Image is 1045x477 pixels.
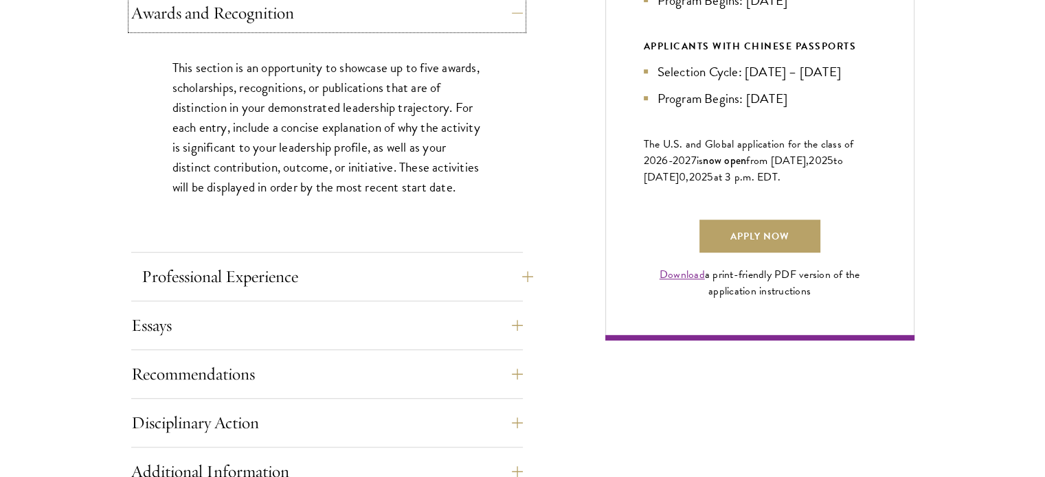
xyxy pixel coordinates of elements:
span: to [DATE] [644,152,843,185]
span: from [DATE], [746,152,809,169]
span: now open [703,152,746,168]
a: Apply Now [699,220,820,253]
span: 0 [679,169,686,185]
button: Recommendations [131,358,523,391]
span: at 3 p.m. EDT. [714,169,781,185]
li: Selection Cycle: [DATE] – [DATE] [644,62,876,82]
span: 202 [809,152,827,169]
span: 5 [707,169,713,185]
div: APPLICANTS WITH CHINESE PASSPORTS [644,38,876,55]
span: 202 [689,169,708,185]
span: is [697,152,704,169]
li: Program Begins: [DATE] [644,89,876,108]
span: 5 [827,152,833,169]
div: a print-friendly PDF version of the application instructions [644,266,876,299]
span: 6 [662,152,668,169]
button: Professional Experience [142,260,533,293]
span: -202 [668,152,691,169]
span: 7 [691,152,697,169]
p: This section is an opportunity to showcase up to five awards, scholarships, recognitions, or publ... [172,58,482,197]
a: Download [660,266,705,283]
button: Disciplinary Action [131,406,523,439]
button: Essays [131,309,523,342]
span: , [686,169,688,185]
span: The U.S. and Global application for the class of 202 [644,136,854,169]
